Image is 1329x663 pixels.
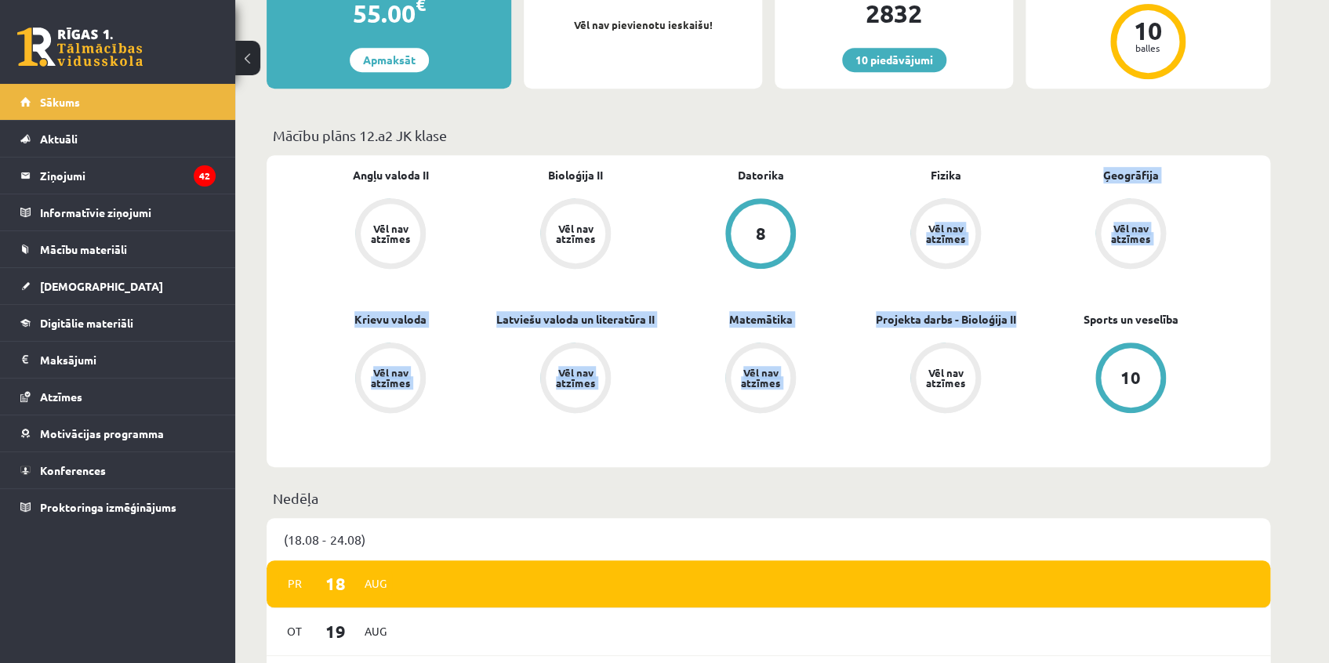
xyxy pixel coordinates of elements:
[40,279,163,293] span: [DEMOGRAPHIC_DATA]
[20,268,216,304] a: [DEMOGRAPHIC_DATA]
[20,84,216,120] a: Sākums
[194,165,216,187] i: 42
[40,316,133,330] span: Digitālie materiāli
[20,305,216,341] a: Digitālie materiāli
[273,487,1264,509] p: Nedēļa
[876,311,1016,328] a: Projekta darbs - Bioloģija II
[369,368,412,388] div: Vēl nav atzīmes
[20,452,216,488] a: Konferences
[20,121,216,157] a: Aktuāli
[1084,311,1178,328] a: Sports un veselība
[20,194,216,230] a: Informatīvie ziņojumi
[359,619,392,643] span: Aug
[369,223,412,244] div: Vēl nav atzīmes
[40,242,127,256] span: Mācību materiāli
[40,95,80,109] span: Sākums
[40,158,216,194] legend: Ziņojumi
[20,379,216,415] a: Atzīmes
[40,389,82,404] span: Atzīmes
[756,225,766,242] div: 8
[40,463,106,477] span: Konferences
[483,198,668,272] a: Vēl nav atzīmes
[267,518,1270,560] div: (18.08 - 24.08)
[924,368,968,388] div: Vēl nav atzīmes
[668,198,853,272] a: 8
[729,311,793,328] a: Matemātika
[278,571,311,596] span: Pr
[359,571,392,596] span: Aug
[554,223,597,244] div: Vēl nav atzīmes
[548,167,603,183] a: Bioloģija II
[350,48,429,72] a: Apmaksāt
[842,48,946,72] a: 10 piedāvājumi
[20,415,216,451] a: Motivācijas programma
[739,368,783,388] div: Vēl nav atzīmes
[298,198,483,272] a: Vēl nav atzīmes
[311,571,360,596] span: 18
[20,231,216,267] a: Mācību materiāli
[1124,18,1171,43] div: 10
[496,311,655,328] a: Latviešu valoda un literatūra II
[40,342,216,378] legend: Maksājumi
[1124,43,1171,53] div: balles
[1038,342,1223,416] a: 10
[20,489,216,525] a: Proktoringa izmēģinājums
[278,619,311,643] span: Ot
[853,342,1038,416] a: Vēl nav atzīmes
[738,167,784,183] a: Datorika
[311,618,360,644] span: 19
[17,27,143,67] a: Rīgas 1. Tālmācības vidusskola
[354,311,427,328] a: Krievu valoda
[40,132,78,146] span: Aktuāli
[298,342,483,416] a: Vēl nav atzīmes
[1120,369,1141,386] div: 10
[273,125,1264,146] p: Mācību plāns 12.a2 JK klase
[931,167,961,183] a: Fizika
[1038,198,1223,272] a: Vēl nav atzīmes
[40,426,164,440] span: Motivācijas programma
[668,342,853,416] a: Vēl nav atzīmes
[20,158,216,194] a: Ziņojumi42
[483,342,668,416] a: Vēl nav atzīmes
[353,167,429,183] a: Angļu valoda II
[554,368,597,388] div: Vēl nav atzīmes
[532,17,754,33] p: Vēl nav pievienotu ieskaišu!
[853,198,1038,272] a: Vēl nav atzīmes
[40,500,176,514] span: Proktoringa izmēģinājums
[20,342,216,378] a: Maksājumi
[1103,167,1159,183] a: Ģeogrāfija
[40,194,216,230] legend: Informatīvie ziņojumi
[1109,223,1153,244] div: Vēl nav atzīmes
[924,223,968,244] div: Vēl nav atzīmes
